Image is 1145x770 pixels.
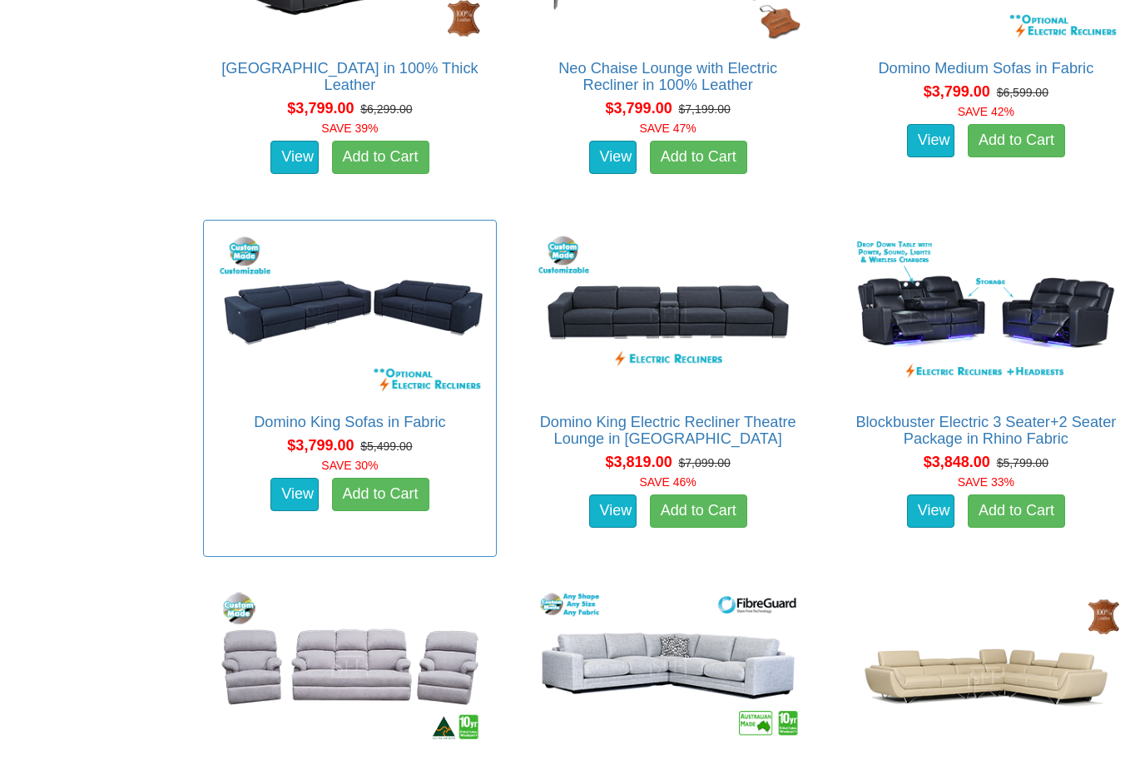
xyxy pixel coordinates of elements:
img: Palm Beach 6 Seat Corner Lounge in 100% Leather [849,584,1123,752]
span: $3,799.00 [924,84,990,101]
del: $6,599.00 [997,87,1048,100]
img: Langham Recliner Suite in Fabric [212,584,487,752]
a: View [589,495,637,529]
img: Domino King Sofas in Fabric [212,230,487,398]
span: $3,819.00 [606,455,672,471]
img: Blockbuster Electric 3 Seater+2 Seater Package in Rhino Fabric [849,230,1123,398]
img: Domino King Electric Recliner Theatre Lounge in Fabric [531,230,805,398]
del: $5,499.00 [360,440,412,454]
a: Neo Chaise Lounge with Electric Recliner in 100% Leather [558,61,777,94]
font: SAVE 47% [640,122,696,136]
a: Add to Cart [968,125,1065,158]
font: SAVE 46% [640,476,696,489]
del: $7,199.00 [678,103,730,117]
del: $5,799.00 [997,457,1048,470]
a: Domino Medium Sofas in Fabric [878,61,1093,77]
a: Blockbuster Electric 3 Seater+2 Seater Package in Rhino Fabric [855,415,1116,448]
img: Erika 5 Seat Corner with Feather Wrap Seats [531,584,805,752]
font: SAVE 42% [958,106,1014,119]
font: SAVE 30% [321,460,378,473]
a: View [589,142,637,175]
a: View [907,495,955,529]
a: Add to Cart [332,142,429,175]
a: Domino King Sofas in Fabric [254,415,445,431]
a: Add to Cart [968,495,1065,529]
a: Add to Cart [650,495,747,529]
span: $3,799.00 [287,438,354,455]
span: $3,799.00 [287,101,354,117]
font: SAVE 39% [321,122,378,136]
span: $3,848.00 [924,455,990,471]
a: View [907,125,955,158]
font: SAVE 33% [958,476,1014,489]
a: Add to Cart [650,142,747,175]
a: [GEOGRAPHIC_DATA] in 100% Thick Leather [221,61,478,94]
a: Add to Cart [332,479,429,512]
a: Domino King Electric Recliner Theatre Lounge in [GEOGRAPHIC_DATA] [540,415,796,448]
a: View [270,142,319,175]
a: View [270,479,319,512]
del: $6,299.00 [360,103,412,117]
del: $7,099.00 [678,457,730,470]
span: $3,799.00 [606,101,672,117]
